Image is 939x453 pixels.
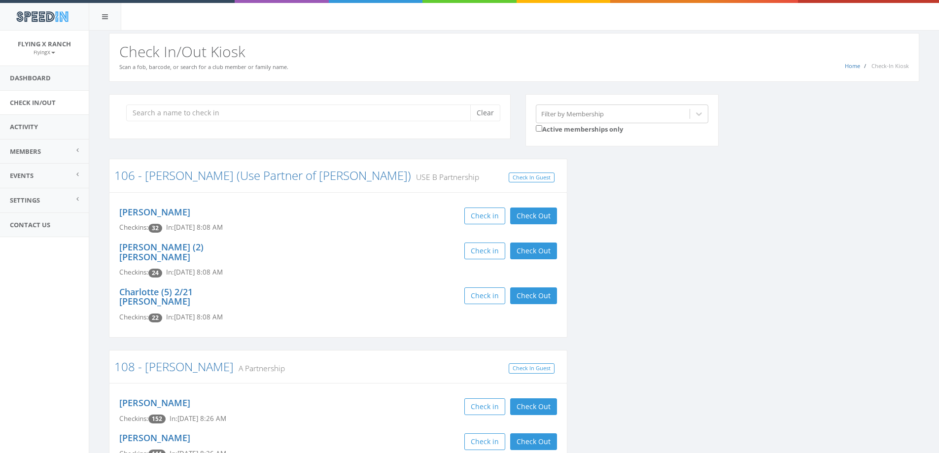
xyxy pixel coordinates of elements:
div: Filter by Membership [541,109,604,118]
span: In: [DATE] 8:08 AM [166,223,223,232]
span: Checkin count [148,314,162,322]
button: Check Out [510,208,557,224]
a: Home [845,62,860,70]
span: Checkins: [119,223,148,232]
img: speedin_logo.png [11,7,73,26]
small: Scan a fob, barcode, or search for a club member or family name. [119,63,288,70]
a: [PERSON_NAME] [119,206,190,218]
span: Members [10,147,41,156]
a: [PERSON_NAME] [119,397,190,409]
span: Checkins: [119,414,148,423]
small: USE B Partnership [411,172,479,182]
span: Checkins: [119,313,148,321]
label: Active memberships only [536,123,623,134]
button: Clear [470,105,500,121]
a: FlyingX [34,47,55,56]
span: Flying X Ranch [18,39,71,48]
a: [PERSON_NAME] (2) [PERSON_NAME] [119,241,204,263]
a: Check In Guest [509,363,555,374]
button: Check in [464,398,505,415]
span: In: [DATE] 8:08 AM [166,268,223,277]
button: Check in [464,287,505,304]
span: Checkin count [148,269,162,278]
button: Check Out [510,433,557,450]
small: FlyingX [34,49,55,56]
button: Check Out [510,243,557,259]
button: Check Out [510,287,557,304]
button: Check Out [510,398,557,415]
button: Check in [464,208,505,224]
span: In: [DATE] 8:26 AM [170,414,226,423]
input: Active memberships only [536,125,542,132]
a: Charlotte (5) 2/21 [PERSON_NAME] [119,286,193,308]
small: A Partnership [234,363,285,374]
span: In: [DATE] 8:08 AM [166,313,223,321]
span: Checkin count [148,415,166,423]
span: Check-In Kiosk [871,62,909,70]
span: Contact Us [10,220,50,229]
a: 108 - [PERSON_NAME] [114,358,234,375]
span: Events [10,171,34,180]
a: [PERSON_NAME] [119,432,190,444]
span: Checkin count [148,224,162,233]
span: Settings [10,196,40,205]
a: 106 - [PERSON_NAME] (Use Partner of [PERSON_NAME]) [114,167,411,183]
button: Check in [464,433,505,450]
button: Check in [464,243,505,259]
span: Checkins: [119,268,148,277]
input: Search a name to check in [126,105,478,121]
h2: Check In/Out Kiosk [119,43,909,60]
a: Check In Guest [509,173,555,183]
